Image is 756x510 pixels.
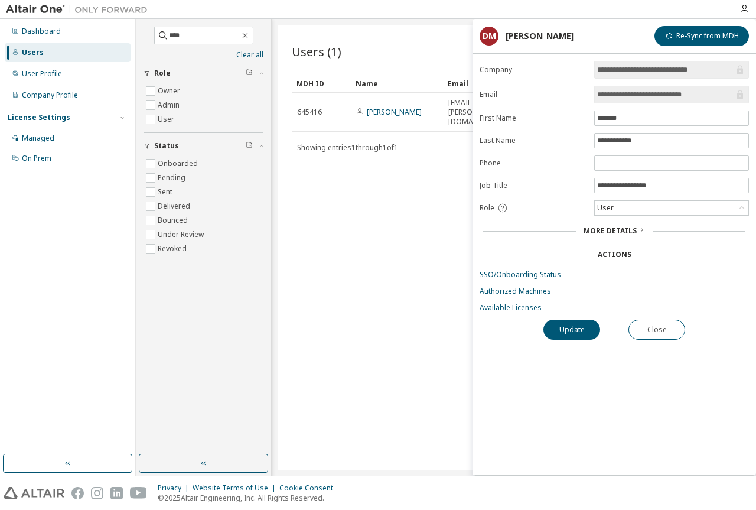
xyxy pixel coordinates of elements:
[4,487,64,499] img: altair_logo.svg
[448,98,508,126] span: [EMAIL_ADDRESS][PERSON_NAME][DOMAIN_NAME]
[6,4,154,15] img: Altair One
[154,141,179,151] span: Status
[246,69,253,78] span: Clear filter
[297,108,322,117] span: 645416
[22,90,78,100] div: Company Profile
[158,112,177,126] label: User
[506,31,574,41] div: [PERSON_NAME]
[296,74,346,93] div: MDH ID
[367,107,422,117] a: [PERSON_NAME]
[480,203,494,213] span: Role
[144,60,263,86] button: Role
[480,27,498,46] div: DM
[158,98,182,112] label: Admin
[628,320,685,340] button: Close
[158,199,193,213] label: Delivered
[158,483,193,493] div: Privacy
[480,113,587,123] label: First Name
[448,74,497,93] div: Email
[480,287,749,296] a: Authorized Machines
[91,487,103,499] img: instagram.svg
[598,250,631,259] div: Actions
[144,50,263,60] a: Clear all
[480,158,587,168] label: Phone
[480,181,587,190] label: Job Title
[595,202,615,215] div: User
[22,48,44,57] div: Users
[22,27,61,36] div: Dashboard
[246,141,253,151] span: Clear filter
[158,84,183,98] label: Owner
[292,43,341,60] span: Users (1)
[158,185,175,199] label: Sent
[356,74,438,93] div: Name
[22,134,54,143] div: Managed
[480,90,587,99] label: Email
[480,136,587,145] label: Last Name
[22,69,62,79] div: User Profile
[158,157,200,171] label: Onboarded
[154,69,171,78] span: Role
[158,242,189,256] label: Revoked
[480,303,749,313] a: Available Licenses
[144,133,263,159] button: Status
[279,483,340,493] div: Cookie Consent
[297,142,398,152] span: Showing entries 1 through 1 of 1
[158,213,190,228] label: Bounced
[480,65,587,74] label: Company
[595,201,748,215] div: User
[158,171,188,185] label: Pending
[71,487,84,499] img: facebook.svg
[22,154,51,163] div: On Prem
[158,228,206,242] label: Under Review
[543,320,600,340] button: Update
[654,26,749,46] button: Re-Sync from MDH
[193,483,279,493] div: Website Terms of Use
[584,226,637,236] span: More Details
[130,487,147,499] img: youtube.svg
[110,487,123,499] img: linkedin.svg
[8,113,70,122] div: License Settings
[158,493,340,503] p: © 2025 Altair Engineering, Inc. All Rights Reserved.
[480,270,749,280] a: SSO/Onboarding Status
